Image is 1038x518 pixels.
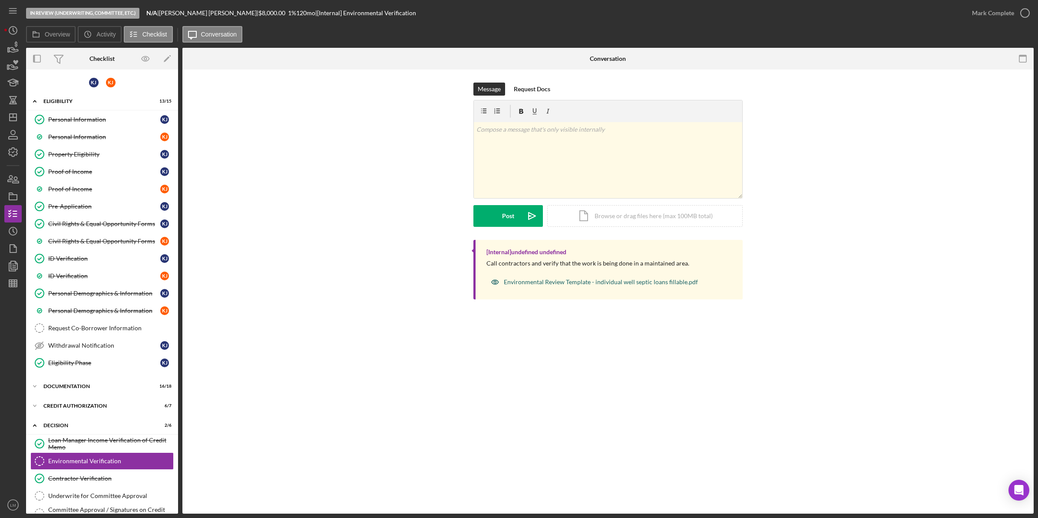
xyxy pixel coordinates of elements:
[48,220,160,227] div: Civil Rights & Equal Opportunity Forms
[48,475,173,482] div: Contractor Verification
[106,78,116,87] div: K J
[296,10,315,17] div: 120 mo
[146,9,157,17] b: N/A
[160,341,169,350] div: K J
[142,31,167,38] label: Checklist
[30,285,174,302] a: Personal Demographics & InformationKJ
[972,4,1014,22] div: Mark Complete
[48,151,160,158] div: Property Eligibility
[30,232,174,250] a: Civil Rights & Equal Opportunity FormsKJ
[486,273,702,291] button: Environmental Review Template - individual well septic loans fillable.pdf
[502,205,514,227] div: Post
[160,115,169,124] div: K J
[258,10,288,17] div: $8,000.00
[1008,480,1029,501] div: Open Intercom Messenger
[160,237,169,246] div: K J
[48,255,160,262] div: ID Verification
[89,55,115,62] div: Checklist
[48,168,160,175] div: Proof of Income
[156,384,172,389] div: 16 / 18
[89,78,99,87] div: K J
[486,260,689,267] div: Call contractors and verify that the work is being done in a maintained area.
[30,267,174,285] a: ID VerificationKJ
[4,496,22,514] button: LM
[156,99,172,104] div: 13 / 15
[30,354,174,372] a: Eligibility PhaseKJ
[30,470,174,487] a: Contractor Verification
[201,31,237,38] label: Conversation
[486,249,566,256] div: [Internal] undefined undefined
[160,133,169,141] div: K J
[160,185,169,193] div: K J
[48,186,160,193] div: Proof of Income
[509,83,555,96] button: Request Docs
[30,337,174,354] a: Withdrawal NotificationKJ
[160,150,169,159] div: K J
[160,272,169,280] div: K J
[30,163,174,180] a: Proof of IncomeKJ
[30,128,174,146] a: Personal InformationKJ
[43,423,150,428] div: Decision
[182,26,243,43] button: Conversation
[160,306,169,315] div: K J
[48,238,160,245] div: Civil Rights & Equal Opportunity Forms
[473,83,505,96] button: Message
[504,279,698,286] div: Environmental Review Template - individual well septic loans fillable.pdf
[26,8,139,19] div: In Review (Underwriting, Committee, Etc.)
[43,99,150,104] div: Eligibility
[160,289,169,298] div: K J
[156,403,172,408] div: 6 / 7
[159,10,258,17] div: [PERSON_NAME] [PERSON_NAME] |
[30,319,174,337] a: Request Co-Borrower Information
[288,10,296,17] div: 1 %
[30,250,174,267] a: ID VerificationKJ
[45,31,70,38] label: Overview
[48,290,160,297] div: Personal Demographics & Information
[156,423,172,428] div: 2 / 6
[473,205,543,227] button: Post
[43,384,150,389] div: Documentation
[48,458,173,465] div: Environmental Verification
[160,219,169,228] div: K J
[96,31,116,38] label: Activity
[48,133,160,140] div: Personal Information
[315,10,416,17] div: | [Internal] Environmental Verification
[78,26,121,43] button: Activity
[30,180,174,198] a: Proof of IncomeKJ
[30,452,174,470] a: Environmental Verification
[514,83,550,96] div: Request Docs
[30,146,174,163] a: Property EligibilityKJ
[160,202,169,211] div: K J
[48,203,160,210] div: Pre-Application
[30,302,174,319] a: Personal Demographics & InformationKJ
[48,116,160,123] div: Personal Information
[146,10,159,17] div: |
[30,435,174,452] a: Loan Manager Income Verification of Credit Memo
[48,492,173,499] div: Underwrite for Committee Approval
[48,325,173,332] div: Request Co-Borrower Information
[590,55,626,62] div: Conversation
[26,26,76,43] button: Overview
[48,272,160,279] div: ID Verification
[48,437,173,451] div: Loan Manager Income Verification of Credit Memo
[963,4,1034,22] button: Mark Complete
[124,26,173,43] button: Checklist
[160,167,169,176] div: K J
[10,503,16,508] text: LM
[43,403,150,408] div: CREDIT AUTHORIZATION
[30,487,174,505] a: Underwrite for Committee Approval
[30,111,174,128] a: Personal InformationKJ
[30,198,174,215] a: Pre-ApplicationKJ
[48,342,160,349] div: Withdrawal Notification
[160,359,169,367] div: K J
[478,83,501,96] div: Message
[48,359,160,366] div: Eligibility Phase
[160,254,169,263] div: K J
[48,307,160,314] div: Personal Demographics & Information
[30,215,174,232] a: Civil Rights & Equal Opportunity FormsKJ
